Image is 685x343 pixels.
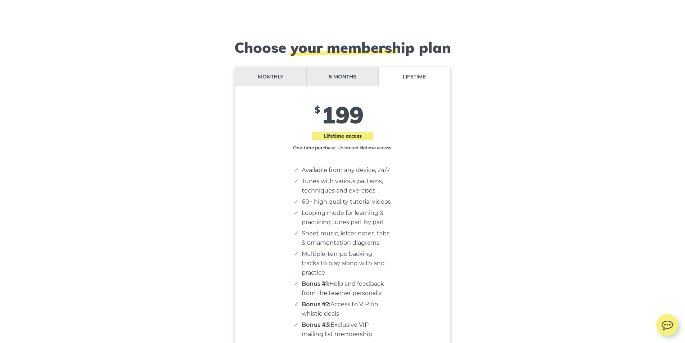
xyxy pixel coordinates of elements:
[302,208,391,227] li: Looping mode for learning & practicing tunes part by part
[379,67,450,86] li: Lifetime
[211,39,474,56] h2: Choose your membership plan
[302,229,391,248] li: Sheet music, letter notes, tabs & ornamentation diagrams
[302,197,391,207] li: 60+ high quality tutorial videos
[302,320,391,339] li: Exclusive VIP mailing list membership
[302,280,329,287] strong: Bonus #1:
[656,314,678,333] img: chat.svg
[302,321,330,328] strong: Bonus #3:
[315,104,320,115] span: $
[302,166,391,175] li: Available from any device, 24/7
[302,177,391,195] li: Tunes with various patterns, techniques and exercises
[302,249,391,277] li: Multiple-tempo backing tracks to play along with and practice
[307,67,379,86] li: 6 months
[321,100,364,129] span: 199
[302,279,391,298] li: Help and feedback from the teacher personally
[312,132,373,140] span: Lifetime access
[292,144,393,152] p: One-time purchase. Unlimited lifetime access.
[302,301,330,308] strong: Bonus #2:
[302,300,391,319] li: Access to VIP tin whistle deals
[235,67,307,86] li: Monthly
